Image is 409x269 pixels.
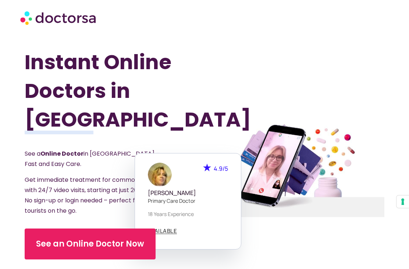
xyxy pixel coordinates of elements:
span: 4.9/5 [214,164,228,173]
p: 18 years experience [148,210,228,218]
h5: [PERSON_NAME] [148,190,228,197]
span: Get immediate treatment for common issues with 24/7 video visits, starting at just 20 Euro. No si... [25,176,157,215]
button: Your consent preferences for tracking technologies [396,195,409,208]
strong: Online Doctor [40,149,83,158]
span: See an Online Doctor Now [36,238,144,250]
a: See an Online Doctor Now [25,229,156,259]
h1: Instant Online Doctors in [GEOGRAPHIC_DATA] [25,48,178,134]
span: See a in [GEOGRAPHIC_DATA] – Fast and Easy Care. [25,149,160,168]
p: Primary care doctor [148,197,228,205]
